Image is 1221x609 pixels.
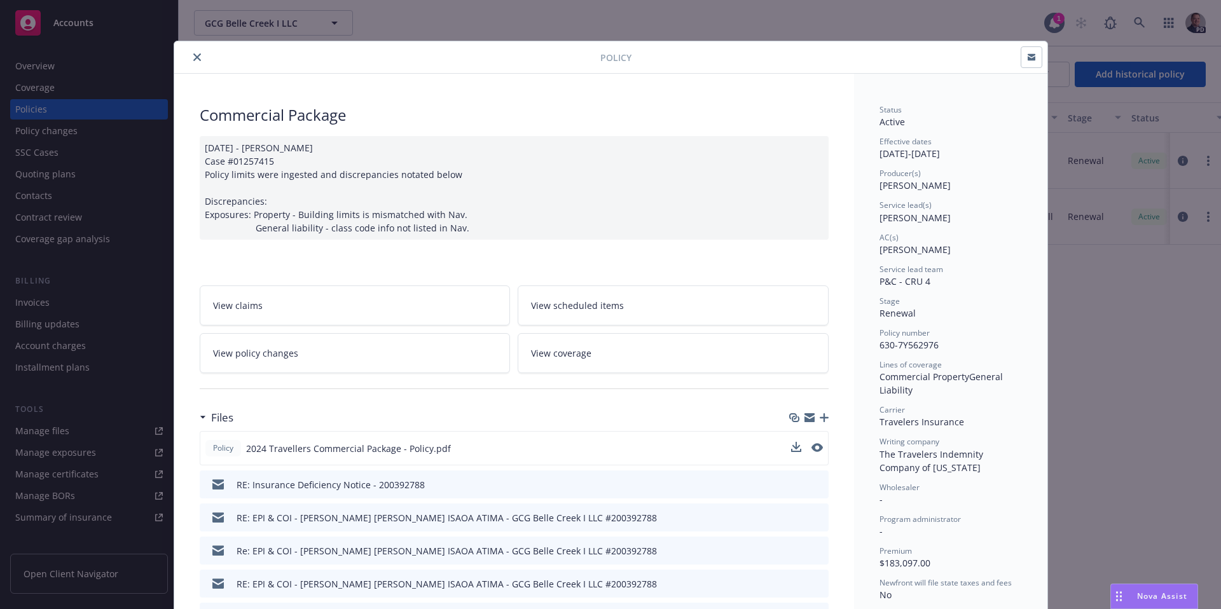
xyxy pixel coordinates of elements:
span: Nova Assist [1137,591,1187,601]
span: AC(s) [880,232,899,243]
span: Writing company [880,436,939,447]
button: download file [791,442,801,455]
button: download file [792,544,802,558]
button: preview file [812,478,824,491]
div: [DATE] - [DATE] [880,136,1022,160]
div: RE: EPI & COI - [PERSON_NAME] [PERSON_NAME] ISAOA ATIMA - GCG Belle Creek I LLC #200392788 [237,511,657,524]
span: No [880,589,892,601]
a: View claims [200,285,511,325]
span: Newfront will file state taxes and fees [880,577,1012,588]
span: Carrier [880,404,905,415]
span: Policy [210,442,236,454]
span: 2024 Travellers Commercial Package - Policy.pdf [246,442,451,455]
button: preview file [811,443,823,452]
span: Wholesaler [880,482,920,493]
button: preview file [812,511,824,524]
span: [PERSON_NAME] [880,179,951,191]
span: - [880,493,883,505]
span: Producer(s) [880,168,921,179]
span: Commercial Property [880,371,969,383]
span: The Travelers Indemnity Company of [US_STATE] [880,448,986,474]
span: Renewal [880,307,916,319]
span: View policy changes [213,346,298,360]
div: Commercial Package [200,104,829,126]
button: download file [792,478,802,491]
span: Policy [600,51,631,64]
span: View scheduled items [531,299,624,312]
button: preview file [812,544,824,558]
span: $183,097.00 [880,557,930,569]
span: 630-7Y562976 [880,339,939,351]
span: Premium [880,545,912,556]
button: download file [792,511,802,524]
span: [PERSON_NAME] [880,212,951,224]
span: P&C - CRU 4 [880,275,930,287]
div: Files [200,409,233,426]
button: download file [792,577,802,591]
span: Active [880,116,905,128]
button: Nova Assist [1110,584,1198,609]
a: View scheduled items [518,285,829,325]
span: [PERSON_NAME] [880,243,951,256]
span: View coverage [531,346,591,360]
span: Stage [880,296,900,306]
span: Effective dates [880,136,932,147]
div: RE: Insurance Deficiency Notice - 200392788 [237,478,425,491]
span: Lines of coverage [880,359,942,370]
span: Status [880,104,902,115]
button: preview file [812,577,824,591]
div: RE: EPI & COI - [PERSON_NAME] [PERSON_NAME] ISAOA ATIMA - GCG Belle Creek I LLC #200392788 [237,577,657,591]
button: close [190,50,205,65]
span: Travelers Insurance [880,416,964,428]
span: General Liability [880,371,1005,396]
span: Service lead team [880,264,943,275]
span: Service lead(s) [880,200,932,210]
span: - [880,525,883,537]
button: preview file [811,442,823,455]
button: download file [791,442,801,452]
a: View coverage [518,333,829,373]
div: [DATE] - [PERSON_NAME] Case #01257415 Policy limits were ingested and discrepancies notated below... [200,136,829,240]
h3: Files [211,409,233,426]
span: Program administrator [880,514,961,524]
div: Drag to move [1111,584,1127,608]
span: Policy number [880,327,930,338]
a: View policy changes [200,333,511,373]
span: View claims [213,299,263,312]
div: Re: EPI & COI - [PERSON_NAME] [PERSON_NAME] ISAOA ATIMA - GCG Belle Creek I LLC #200392788 [237,544,657,558]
